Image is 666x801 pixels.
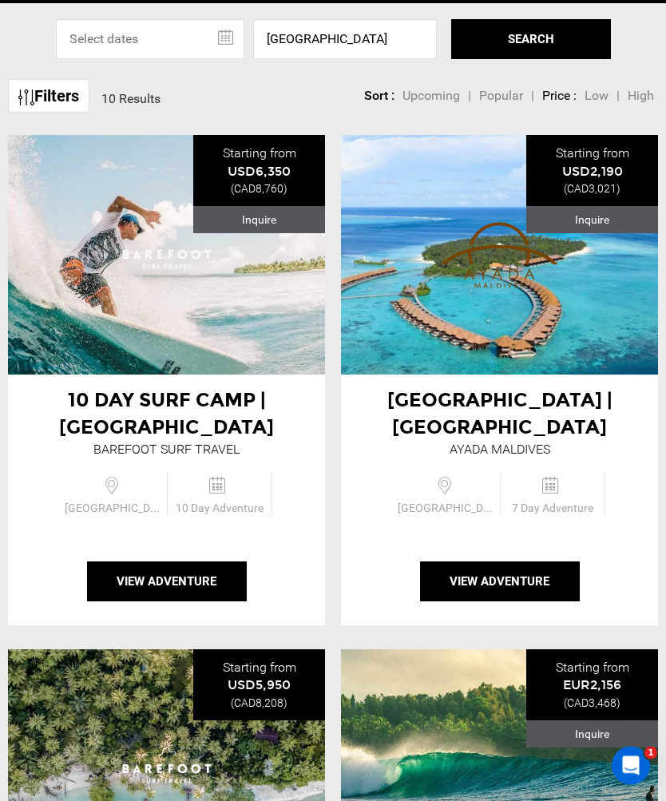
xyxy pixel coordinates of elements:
span: Starting from [223,660,296,676]
span: (CAD8,760) [231,183,287,196]
span: 1 [644,747,657,759]
img: btn-icon.svg [18,90,34,106]
span: [GEOGRAPHIC_DATA] [61,501,166,517]
span: [GEOGRAPHIC_DATA] [394,501,499,517]
span: EUR2,156 [563,678,621,693]
span: USD2,190 [562,165,623,180]
div: Inquire [193,207,325,234]
span: Starting from [223,146,296,161]
span: 10 Day Adventure [168,501,272,517]
img: images [107,204,227,307]
img: images [440,204,560,307]
div: Ayada Maldives [450,442,550,460]
span: [GEOGRAPHIC_DATA] | [GEOGRAPHIC_DATA] [387,389,612,439]
span: 10 Day Surf Camp | [GEOGRAPHIC_DATA] [59,389,274,439]
span: (CAD3,021) [564,183,620,196]
div: Inquire [526,721,658,748]
span: (CAD3,468) [564,697,620,710]
span: Popular [479,89,523,104]
input: Enter a location [253,20,437,60]
li: Price : [542,88,577,106]
span: Starting from [556,146,629,161]
span: (CAD8,208) [231,697,287,710]
span: USD5,950 [228,678,291,693]
button: View Adventure [420,562,580,602]
li: | [616,88,620,106]
span: Upcoming [402,89,460,104]
input: Select dates [56,20,244,60]
a: Filters [8,80,89,114]
span: Low [585,89,609,104]
button: SEARCH [451,20,611,60]
li: | [468,88,471,106]
span: High [628,89,654,104]
li: | [531,88,534,106]
span: Starting from [556,660,629,676]
div: Inquire [526,207,658,234]
span: USD6,350 [228,165,291,180]
span: 7 Day Adventure [501,501,605,517]
li: Sort : [364,88,394,106]
div: Barefoot Surf Travel [93,442,240,460]
button: View Adventure [87,562,247,602]
span: 10 Results [101,92,161,107]
iframe: Intercom live chat [612,747,650,785]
